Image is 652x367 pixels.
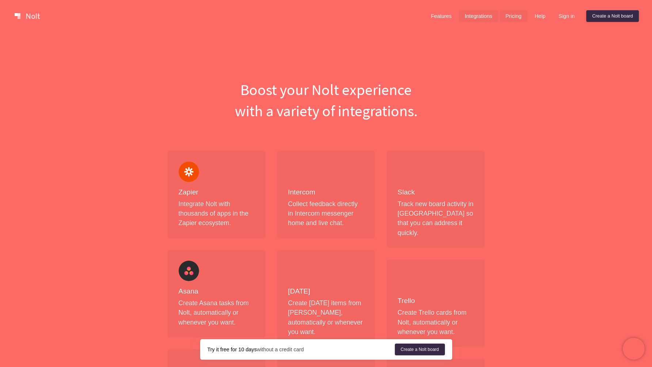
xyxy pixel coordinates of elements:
[623,338,645,360] iframe: Chatra live chat
[395,344,445,355] a: Create a Nolt board
[586,10,639,22] a: Create a Nolt board
[459,10,498,22] a: Integrations
[207,346,395,353] div: without a credit card
[553,10,580,22] a: Sign in
[288,199,364,228] p: Collect feedback directly in Intercom messenger home and live chat.
[179,199,255,228] p: Integrate Nolt with thousands of apps in the Zapier ecosystem.
[529,10,552,22] a: Help
[398,296,474,306] h4: Trello
[179,188,255,197] h4: Zapier
[288,287,364,296] h4: [DATE]
[207,347,257,352] strong: Try it free for 10 days
[425,10,458,22] a: Features
[162,79,491,121] h1: Boost your Nolt experience with a variety of integrations.
[288,298,364,337] p: Create [DATE] items from [PERSON_NAME], automatically or whenever you want.
[179,287,255,296] h4: Asana
[398,188,474,197] h4: Slack
[179,298,255,327] p: Create Asana tasks from Nolt, automatically or whenever you want.
[288,188,364,197] h4: Intercom
[398,308,474,337] p: Create Trello cards from Nolt, automatically or whenever you want.
[500,10,527,22] a: Pricing
[398,199,474,238] p: Track new board activity in [GEOGRAPHIC_DATA] so that you can address it quickly.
